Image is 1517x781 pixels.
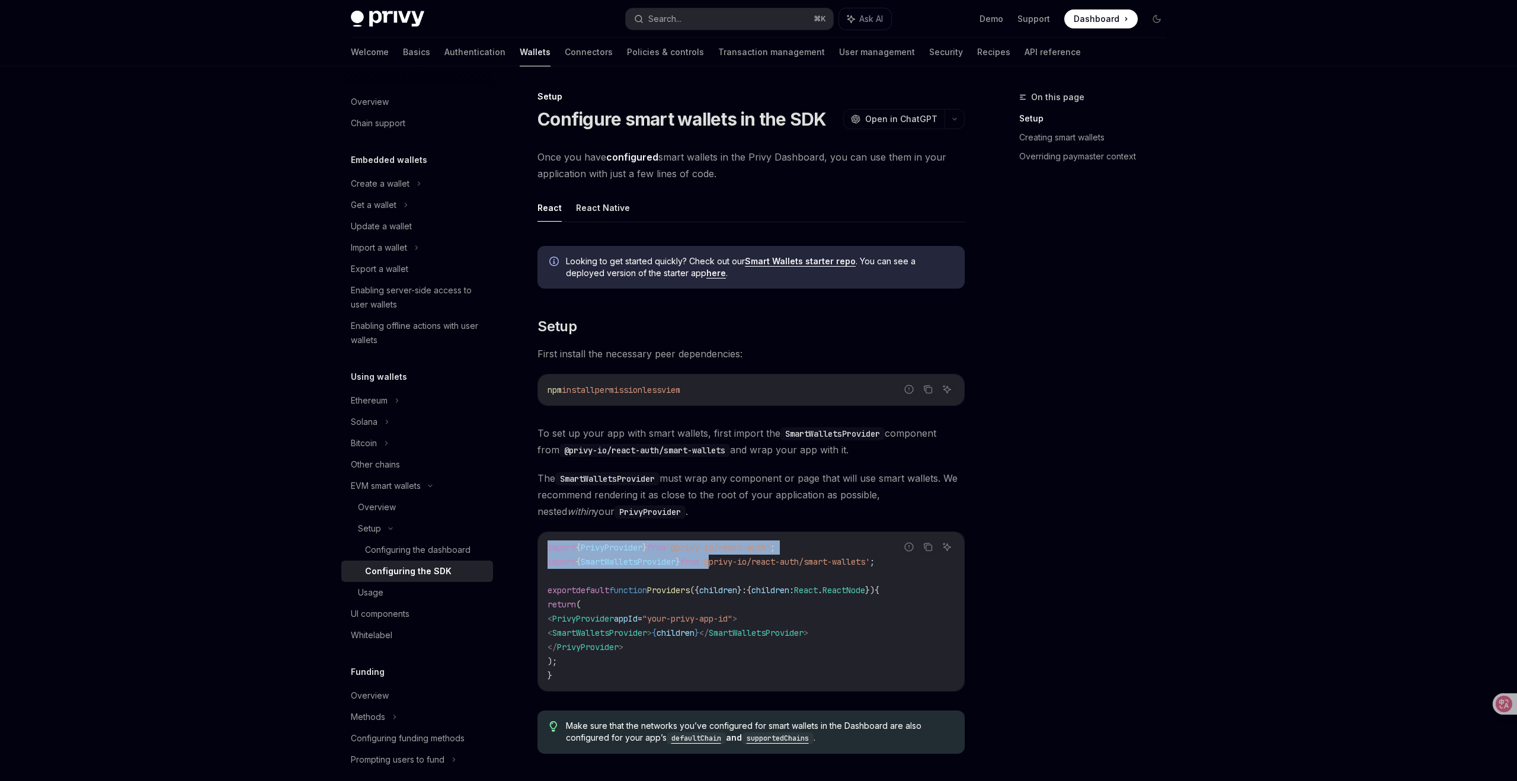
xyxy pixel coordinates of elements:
svg: Info [549,257,561,268]
div: Import a wallet [351,241,407,255]
span: ⌘ K [814,14,826,24]
button: Open in ChatGPT [843,109,945,129]
span: SmartWalletsProvider [709,628,804,638]
a: Smart Wallets starter repo [745,256,856,267]
div: Configuring the SDK [365,564,452,578]
div: Prompting users to fund [351,753,444,767]
span: < [548,628,552,638]
a: Whitelabel [341,625,493,646]
button: React Native [576,194,630,222]
code: PrivyProvider [615,505,686,518]
div: Overview [351,95,389,109]
span: On this page [1031,90,1084,104]
h5: Funding [351,665,385,679]
button: Report incorrect code [901,382,917,397]
a: Creating smart wallets [1019,128,1176,147]
a: Chain support [341,113,493,134]
span: return [548,599,576,610]
button: Ask AI [839,8,891,30]
button: Ask AI [939,382,955,397]
div: Enabling offline actions with user wallets [351,319,486,347]
span: import [548,542,576,553]
span: { [576,542,581,553]
code: SmartWalletsProvider [555,472,660,485]
a: configured [606,151,658,164]
span: ({ [690,585,699,596]
a: Overview [341,91,493,113]
a: Configuring the SDK [341,561,493,582]
span: '@privy-io/react-auth/smart-wallets' [699,556,870,567]
a: Dashboard [1064,9,1138,28]
a: here [706,268,726,279]
code: defaultChain [667,732,726,744]
div: Usage [358,585,383,600]
a: Policies & controls [627,38,704,66]
span: ; [770,542,775,553]
a: Demo [980,13,1003,25]
em: within [567,505,593,517]
div: Configuring funding methods [351,731,465,745]
span: Ask AI [859,13,883,25]
div: Bitcoin [351,436,377,450]
span: children [699,585,737,596]
span: Once you have smart wallets in the Privy Dashboard, you can use them in your application with jus... [537,149,965,182]
div: Configuring the dashboard [365,543,471,557]
div: Update a wallet [351,219,412,233]
span: default [576,585,609,596]
div: Ethereum [351,393,388,408]
div: Setup [358,521,381,536]
a: API reference [1025,38,1081,66]
div: Create a wallet [351,177,409,191]
span: } [548,670,552,681]
h1: Configure smart wallets in the SDK [537,108,827,130]
div: Get a wallet [351,198,396,212]
div: Methods [351,710,385,724]
a: Overview [341,497,493,518]
span: </ [699,628,709,638]
span: Make sure that the networks you’ve configured for smart wallets in the Dashboard are also configu... [566,720,953,744]
button: Report incorrect code [901,539,917,555]
button: Copy the contents from the code block [920,382,936,397]
span: = [638,613,642,624]
a: Update a wallet [341,216,493,237]
span: > [732,613,737,624]
span: import [548,556,576,567]
a: defaultChainandsupportedChains [667,732,814,742]
code: supportedChains [742,732,814,744]
a: Setup [1019,109,1176,128]
span: : [742,585,747,596]
span: permissionless [595,385,661,395]
span: Dashboard [1074,13,1119,25]
div: EVM smart wallets [351,479,421,493]
h5: Using wallets [351,370,407,384]
span: viem [661,385,680,395]
button: Search...⌘K [626,8,833,30]
span: </ [548,642,557,652]
button: Copy the contents from the code block [920,539,936,555]
a: Recipes [977,38,1010,66]
span: . [818,585,822,596]
span: { [875,585,879,596]
span: ; [870,556,875,567]
a: Transaction management [718,38,825,66]
svg: Tip [549,721,558,732]
a: Support [1017,13,1050,25]
span: } [737,585,742,596]
a: Basics [403,38,430,66]
span: React [794,585,818,596]
button: Toggle dark mode [1147,9,1166,28]
span: PrivyProvider [557,642,619,652]
span: "your-privy-app-id" [642,613,732,624]
a: Welcome [351,38,389,66]
div: Other chains [351,457,400,472]
span: children [751,585,789,596]
span: from [680,556,699,567]
div: Overview [351,689,389,703]
span: > [647,628,652,638]
span: export [548,585,576,596]
a: Connectors [565,38,613,66]
span: from [647,542,666,553]
span: Providers [647,585,690,596]
span: '@privy-io/react-auth' [666,542,770,553]
span: > [804,628,808,638]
